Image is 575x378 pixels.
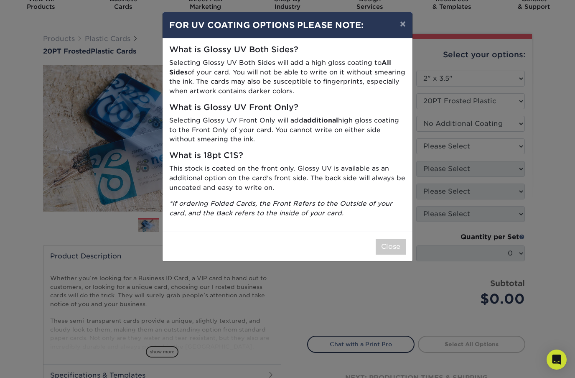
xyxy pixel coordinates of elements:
[169,151,406,161] h5: What is 18pt C1S?
[169,19,406,31] h4: FOR UV COATING OPTIONS PLEASE NOTE:
[169,164,406,192] p: This stock is coated on the front only. Glossy UV is available as an additional option on the car...
[393,12,412,36] button: ×
[169,103,406,112] h5: What is Glossy UV Front Only?
[169,59,391,76] strong: All Sides
[169,199,392,217] i: *If ordering Folded Cards, the Front Refers to the Outside of your card, and the Back refers to t...
[303,116,338,124] strong: additional
[376,239,406,255] button: Close
[169,58,406,96] p: Selecting Glossy UV Both Sides will add a high gloss coating to of your card. You will not be abl...
[169,45,406,55] h5: What is Glossy UV Both Sides?
[169,116,406,144] p: Selecting Glossy UV Front Only will add high gloss coating to the Front Only of your card. You ca...
[547,350,567,370] div: Open Intercom Messenger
